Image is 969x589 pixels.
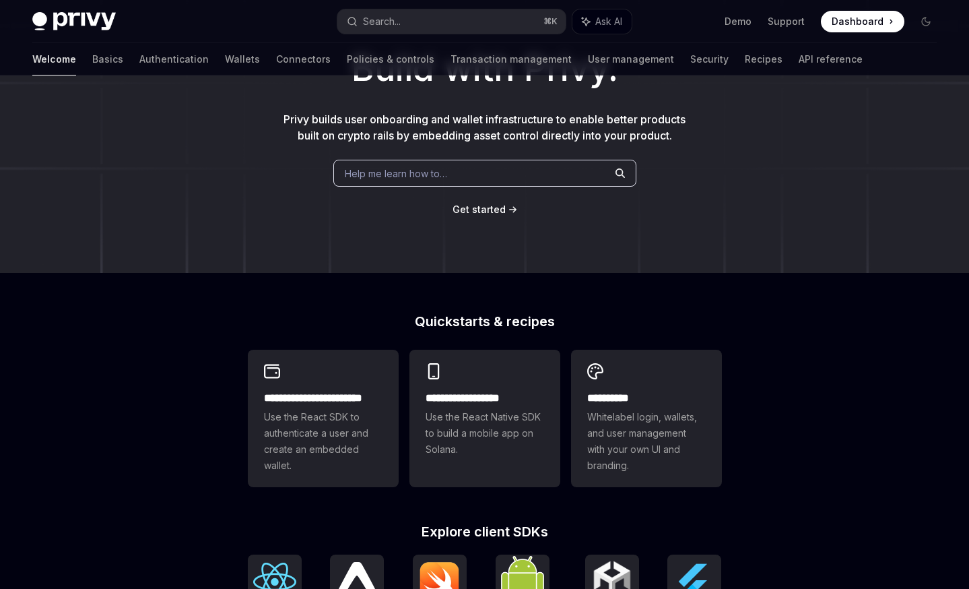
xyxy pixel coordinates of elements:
span: Ask AI [595,15,622,28]
a: API reference [799,43,863,75]
a: Transaction management [450,43,572,75]
a: Basics [92,43,123,75]
button: Ask AI [572,9,632,34]
a: Support [768,15,805,28]
span: Privy builds user onboarding and wallet infrastructure to enable better products built on crypto ... [283,113,686,142]
a: Dashboard [821,11,904,32]
span: Help me learn how to… [345,166,447,181]
a: Security [690,43,729,75]
button: Toggle dark mode [915,11,937,32]
a: Wallets [225,43,260,75]
a: **** **** **** ***Use the React Native SDK to build a mobile app on Solana. [409,350,560,487]
a: User management [588,43,674,75]
span: ⌘ K [543,16,558,27]
a: Demo [725,15,751,28]
a: Get started [453,203,506,216]
span: Use the React Native SDK to build a mobile app on Solana. [426,409,544,458]
button: Search...⌘K [337,9,566,34]
a: Recipes [745,43,782,75]
span: Dashboard [832,15,883,28]
a: Authentication [139,43,209,75]
img: dark logo [32,12,116,31]
a: **** *****Whitelabel login, wallets, and user management with your own UI and branding. [571,350,722,487]
h2: Explore client SDKs [248,525,722,538]
span: Get started [453,204,506,215]
div: Search... [363,13,401,30]
span: Use the React SDK to authenticate a user and create an embedded wallet. [264,409,382,474]
a: Policies & controls [347,43,434,75]
span: Whitelabel login, wallets, and user management with your own UI and branding. [587,409,706,474]
a: Connectors [276,43,331,75]
a: Welcome [32,43,76,75]
h2: Quickstarts & recipes [248,315,722,328]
